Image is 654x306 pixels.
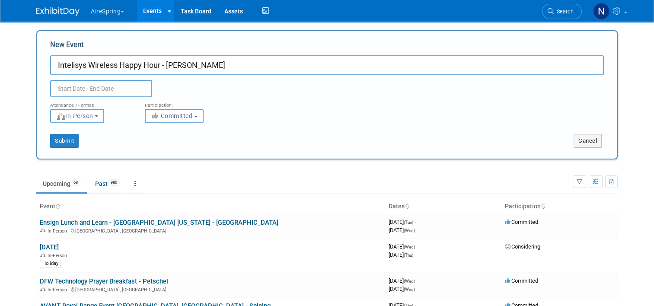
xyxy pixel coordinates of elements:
div: [GEOGRAPHIC_DATA], [GEOGRAPHIC_DATA] [40,227,382,234]
th: Event [36,199,385,214]
input: Start Date - End Date [50,80,152,97]
span: Search [554,8,574,15]
span: [DATE] [389,227,415,233]
span: 68 [71,179,80,186]
a: Sort by Event Name [55,203,60,210]
div: Attendance / Format: [50,97,132,108]
div: Participation: [145,97,227,108]
label: New Event [50,40,84,53]
div: Holiday [40,260,61,268]
span: Considering [505,243,540,250]
span: [DATE] [389,219,416,225]
th: Dates [385,199,501,214]
span: (Wed) [404,228,415,233]
button: Submit [50,134,79,148]
span: Committed [505,277,538,284]
span: - [416,277,418,284]
a: DFW Technology Prayer Breakfast - Petschel [40,277,168,285]
span: - [416,243,418,250]
img: In-Person Event [40,228,45,233]
input: Name of Trade Show / Conference [50,55,604,75]
a: Sort by Start Date [405,203,409,210]
button: In-Person [50,109,104,123]
a: Upcoming68 [36,175,87,192]
span: (Tue) [404,220,413,225]
span: (Wed) [404,279,415,284]
a: Sort by Participation Type [541,203,545,210]
span: [DATE] [389,252,413,258]
a: Past980 [89,175,126,192]
button: Cancel [574,134,602,148]
span: [DATE] [389,243,418,250]
div: [GEOGRAPHIC_DATA], [GEOGRAPHIC_DATA] [40,286,382,293]
span: 980 [108,179,120,186]
a: Ensign Lunch and Learn - [GEOGRAPHIC_DATA] [US_STATE] - [GEOGRAPHIC_DATA] [40,219,278,226]
img: In-Person Event [40,287,45,291]
span: In-Person [48,253,70,258]
a: [DATE] [40,243,59,251]
span: In-Person [48,287,70,293]
span: In-Person [48,228,70,234]
span: (Thu) [404,253,413,258]
span: [DATE] [389,286,415,292]
img: ExhibitDay [36,7,80,16]
span: In-Person [56,112,93,119]
span: - [415,219,416,225]
span: Committed [505,219,538,225]
img: Natalie Pyron [593,3,609,19]
span: (Wed) [404,245,415,249]
a: Search [542,4,582,19]
img: In-Person Event [40,253,45,257]
span: Committed [151,112,193,119]
span: [DATE] [389,277,418,284]
button: Committed [145,109,204,123]
th: Participation [501,199,618,214]
span: (Wed) [404,287,415,292]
